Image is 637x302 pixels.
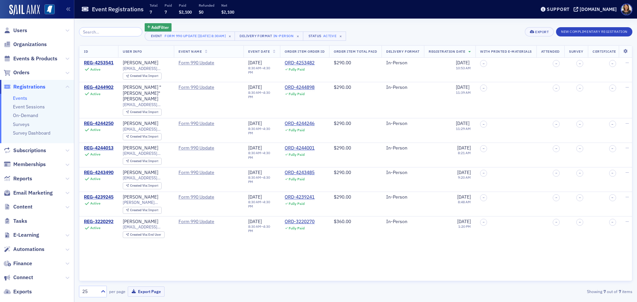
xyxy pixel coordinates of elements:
[199,3,214,8] p: Refunded
[150,34,164,38] div: Event
[386,194,419,200] div: In-Person
[611,220,613,224] span: –
[13,246,44,253] span: Automations
[483,171,485,175] span: –
[13,41,47,48] span: Organizations
[483,147,485,151] span: –
[458,200,471,204] time: 8:48 AM
[248,126,270,135] time: 4:30 PM
[248,218,262,224] span: [DATE]
[625,60,629,66] span: —
[123,207,162,214] div: Created Via: Import
[145,31,236,41] button: EventForm 990 Update [[DATE] 8:30am]×
[123,133,162,140] div: Created Via: Import
[248,224,270,233] time: 4:30 PM
[130,110,149,114] span: Created Via :
[178,145,239,151] span: Form 990 Update
[84,60,113,66] a: REG-4253541
[84,145,113,151] div: REG-4244013
[13,69,30,76] span: Orders
[123,170,158,176] a: [PERSON_NAME]
[285,194,315,200] a: ORD-4239241
[602,288,607,294] strong: 7
[289,152,305,157] div: Fully Paid
[541,49,560,54] span: Attended
[130,159,149,163] span: Created Via :
[4,288,32,295] a: Exports
[178,170,239,176] a: Form 990 Update
[285,170,315,176] div: ORD-4243485
[165,32,226,39] div: Form 990 Update [[DATE] 8:30am]
[483,86,485,90] span: –
[248,224,275,233] div: –
[13,83,45,91] span: Registrations
[248,126,261,131] time: 8:30 AM
[4,274,33,281] a: Connect
[179,9,192,15] span: $2,100
[130,74,159,78] div: Import
[123,182,162,189] div: Created Via: Import
[84,194,113,200] a: REG-4239245
[92,5,144,13] h1: Event Registrations
[456,126,471,131] time: 11:29 AM
[386,49,419,54] span: Delivery Format
[178,194,239,200] span: Form 990 Update
[579,171,581,175] span: –
[13,288,32,295] span: Exports
[285,121,315,127] a: ORD-4244246
[90,128,101,132] div: Active
[178,121,239,127] span: Form 990 Update
[483,220,485,224] span: –
[4,69,30,76] a: Orders
[13,130,50,136] a: Survey Dashboard
[84,170,113,176] a: REG-4243490
[248,175,270,184] time: 4:30 PM
[130,134,149,139] span: Created Via :
[130,135,159,139] div: Import
[84,219,113,225] a: REG-3220292
[165,9,167,15] span: 7
[128,286,165,297] button: Export Page
[593,49,616,54] span: Certificate
[123,151,169,156] span: [EMAIL_ADDRESS][DOMAIN_NAME]
[13,161,46,168] span: Memberships
[273,32,294,39] div: In-Person
[285,219,315,225] a: ORD-3220270
[334,169,351,175] span: $290.00
[150,9,152,15] span: 7
[9,5,40,15] a: SailAMX
[625,169,629,175] span: —
[123,194,158,200] div: [PERSON_NAME]
[227,33,233,39] span: ×
[240,34,272,38] div: Delivery Format
[4,175,32,182] a: Reports
[13,95,27,101] a: Events
[483,196,485,200] span: –
[84,85,113,91] a: REG-4244902
[221,9,234,15] span: $2,100
[235,31,303,41] button: Delivery FormatIn-Person×
[611,86,613,90] span: –
[285,85,315,91] div: ORD-4244898
[4,231,39,239] a: E-Learning
[84,49,88,54] span: ID
[178,85,239,91] span: Form 990 Update
[457,218,471,224] span: [DATE]
[123,121,158,127] div: [PERSON_NAME]
[90,92,101,96] div: Active
[457,169,471,175] span: [DATE]
[13,175,32,182] span: Reports
[178,49,202,54] span: Event Name
[90,67,101,72] div: Active
[386,85,419,91] div: In-Person
[130,159,159,163] div: Import
[248,84,262,90] span: [DATE]
[178,219,239,225] a: Form 990 Update
[165,3,172,8] p: Paid
[130,183,149,188] span: Created Via :
[611,122,613,126] span: –
[130,209,159,212] div: Import
[535,30,549,34] div: Export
